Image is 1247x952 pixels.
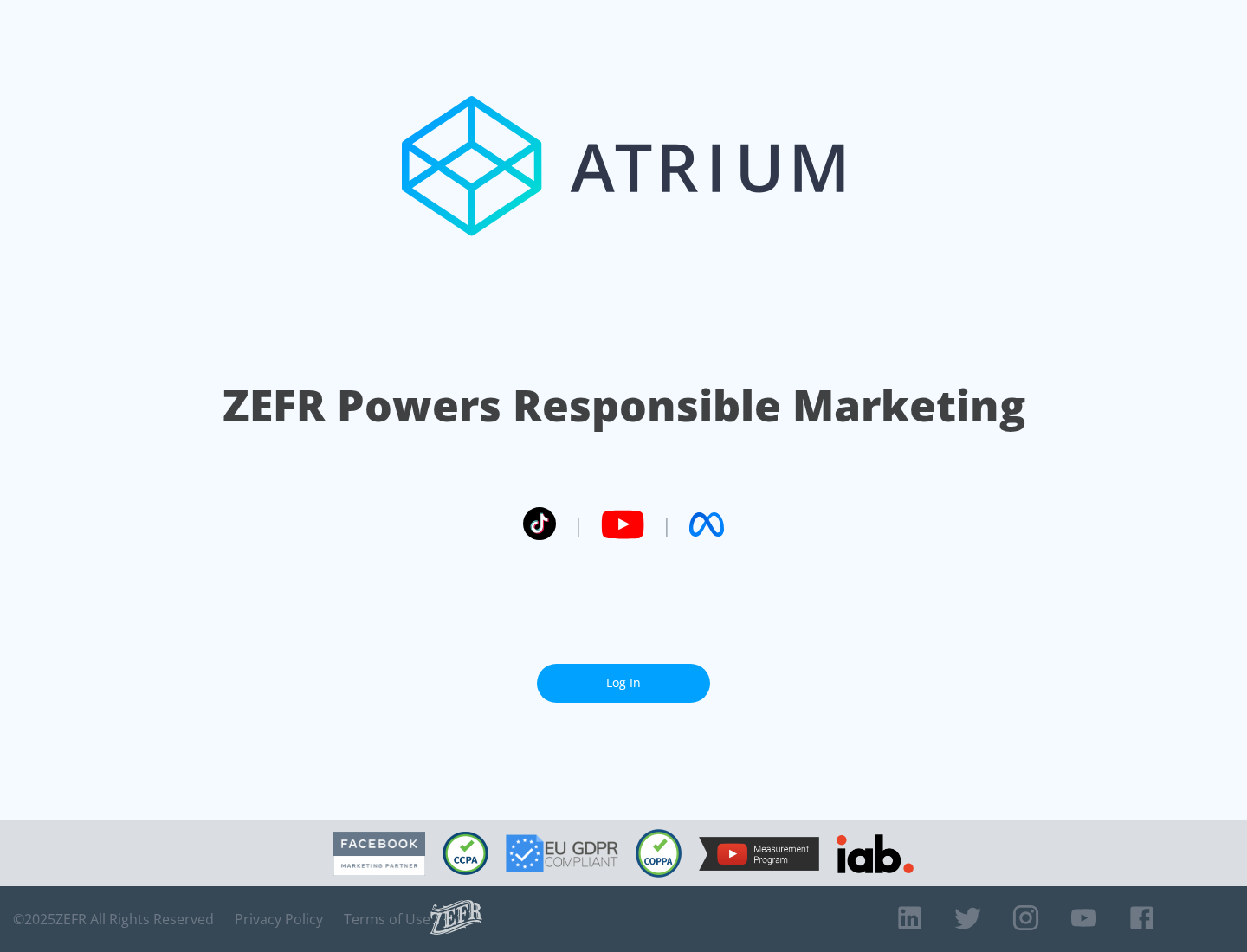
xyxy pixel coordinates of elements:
a: Privacy Policy [235,910,323,928]
img: YouTube Measurement Program [699,837,819,871]
a: Terms of Use [344,910,430,928]
img: GDPR Compliant [506,834,618,872]
img: Facebook Marketing Partner [333,832,425,876]
h1: ZEFR Powers Responsible Marketing [223,376,1025,435]
img: CCPA Compliant [443,832,488,875]
a: Log In [537,664,710,703]
span: | [573,511,584,537]
span: © 2025 ZEFR All Rights Reserved [13,910,214,928]
span: | [662,511,672,537]
img: IAB [837,834,914,873]
img: COPPA Compliant [636,829,682,878]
